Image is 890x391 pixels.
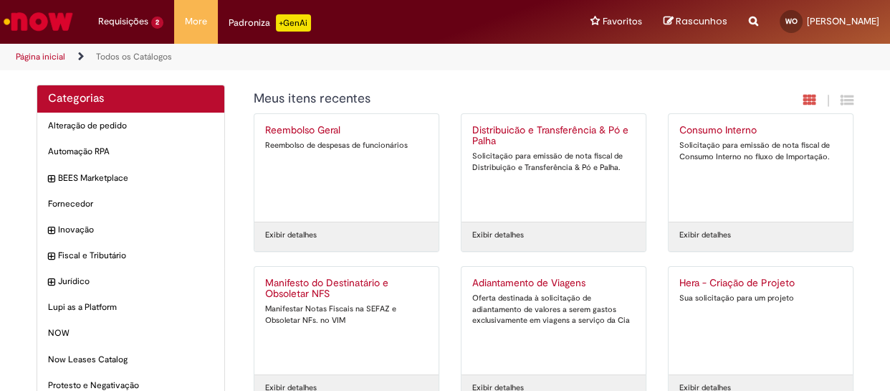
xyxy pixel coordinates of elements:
span: WO [785,17,798,26]
div: expandir categoria Inovação Inovação [37,217,224,243]
div: Now Leases Catalog [37,347,224,373]
a: Reembolso Geral Reembolso de despesas de funcionários [254,114,439,222]
span: Lupi as a Platform [48,301,214,314]
span: | [827,93,830,109]
a: Consumo Interno Solicitação para emissão de nota fiscal de Consumo Interno no fluxo de Importação. [669,114,853,222]
h2: Adiantamento de Viagens [472,278,635,289]
div: Lupi as a Platform [37,294,224,321]
div: NOW [37,320,224,347]
a: Adiantamento de Viagens Oferta destinada à solicitação de adiantamento de valores a serem gastos ... [461,267,646,374]
span: Jurídico [58,275,214,288]
h2: Reembolso Geral [265,125,428,136]
img: ServiceNow [1,7,75,36]
span: Automação RPA [48,146,214,158]
div: Sua solicitação para um projeto [679,293,842,304]
span: Inovação [58,224,214,236]
ul: Trilhas de página [11,44,583,70]
span: Now Leases Catalog [48,354,214,366]
a: Exibir detalhes [472,230,524,241]
span: [PERSON_NAME] [807,15,879,27]
i: Exibição de grade [841,93,853,107]
h2: Hera - Criação de Projeto [679,278,842,289]
a: Página inicial [16,51,65,62]
h2: Categorias [48,93,214,105]
a: Hera - Criação de Projeto Sua solicitação para um projeto [669,267,853,374]
i: expandir categoria Jurídico [48,275,54,290]
span: Rascunhos [676,14,727,28]
span: 2 [151,17,163,29]
i: expandir categoria BEES Marketplace [48,172,54,187]
a: Rascunhos [664,15,727,29]
span: More [185,14,207,29]
div: Padroniza [229,14,311,32]
span: Favoritos [603,14,642,29]
span: Fornecedor [48,198,214,210]
div: expandir categoria BEES Marketplace BEES Marketplace [37,165,224,192]
i: Exibição em cartão [803,93,816,107]
div: Reembolso de despesas de funcionários [265,140,428,151]
div: Automação RPA [37,138,224,165]
h2: Manifesto do Destinatário e Obsoletar NFS [265,278,428,301]
a: Exibir detalhes [679,230,731,241]
a: Todos os Catálogos [96,51,172,62]
span: Alteração de pedido [48,120,214,132]
a: Manifesto do Destinatário e Obsoletar NFS Manifestar Notas Fiscais na SEFAZ e Obsoletar NFs. no VIM [254,267,439,374]
div: expandir categoria Jurídico Jurídico [37,268,224,295]
div: Oferta destinada à solicitação de adiantamento de valores a serem gastos exclusivamente em viagen... [472,293,635,326]
h1: {"description":"","title":"Meus itens recentes"} Categoria [254,92,699,106]
i: expandir categoria Inovação [48,224,54,238]
span: Fiscal e Tributário [58,250,214,262]
p: +GenAi [276,14,311,32]
span: NOW [48,327,214,339]
a: Distribuicão e Transferência & Pó e Palha Solicitação para emissão de nota fiscal de Distribuição... [461,114,646,222]
span: BEES Marketplace [58,172,214,184]
div: expandir categoria Fiscal e Tributário Fiscal e Tributário [37,242,224,269]
i: expandir categoria Fiscal e Tributário [48,250,54,264]
h2: Distribuicão e Transferência & Pó e Palha [472,125,635,148]
div: Solicitação para emissão de nota fiscal de Consumo Interno no fluxo de Importação. [679,140,842,162]
a: Exibir detalhes [265,230,317,241]
div: Fornecedor [37,191,224,217]
div: Alteração de pedido [37,113,224,139]
div: Solicitação para emissão de nota fiscal de Distribuição e Transferência & Pó e Palha. [472,151,635,173]
div: Manifestar Notas Fiscais na SEFAZ e Obsoletar NFs. no VIM [265,303,428,326]
span: Requisições [98,14,148,29]
h2: Consumo Interno [679,125,842,136]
